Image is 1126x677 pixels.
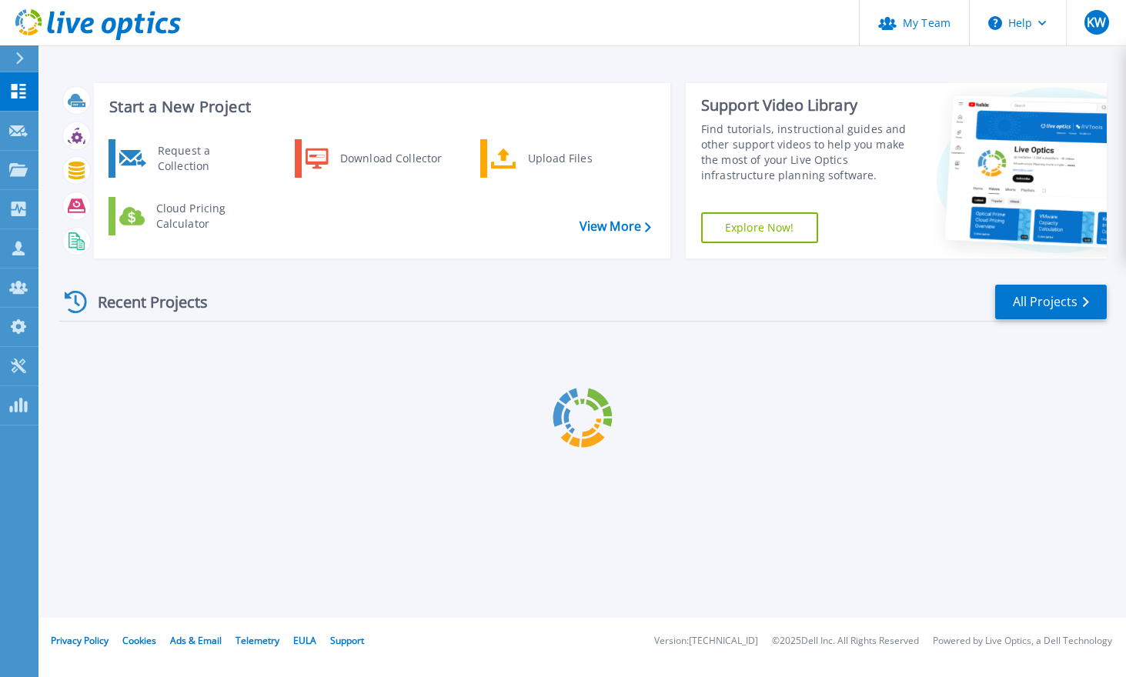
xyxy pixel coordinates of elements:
div: Support Video Library [701,95,912,115]
div: Recent Projects [59,283,229,321]
span: KW [1087,16,1106,28]
a: Privacy Policy [51,634,109,647]
a: Cookies [122,634,156,647]
div: Download Collector [332,143,449,174]
li: Powered by Live Optics, a Dell Technology [933,636,1112,646]
li: Version: [TECHNICAL_ID] [654,636,758,646]
a: Download Collector [295,139,453,178]
div: Find tutorials, instructional guides and other support videos to help you make the most of your L... [701,122,912,183]
a: View More [580,219,651,234]
a: Upload Files [480,139,638,178]
a: Explore Now! [701,212,818,243]
a: Ads & Email [170,634,222,647]
a: Request a Collection [109,139,266,178]
li: © 2025 Dell Inc. All Rights Reserved [772,636,919,646]
a: All Projects [995,285,1107,319]
div: Cloud Pricing Calculator [149,201,262,232]
a: Telemetry [236,634,279,647]
a: Cloud Pricing Calculator [109,197,266,235]
div: Request a Collection [150,143,262,174]
h3: Start a New Project [109,98,650,115]
a: Support [330,634,364,647]
a: EULA [293,634,316,647]
div: Upload Files [520,143,634,174]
